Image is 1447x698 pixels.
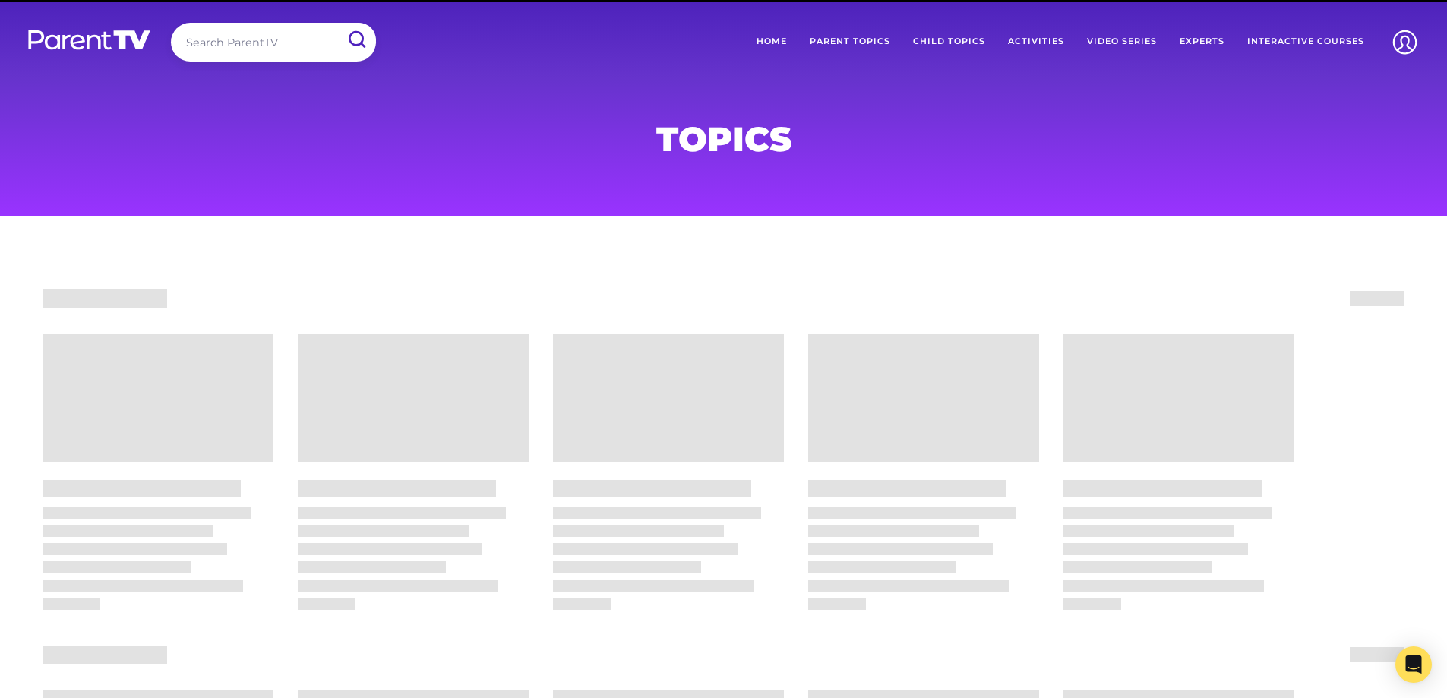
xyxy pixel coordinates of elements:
[1076,23,1168,61] a: Video Series
[745,23,798,61] a: Home
[798,23,902,61] a: Parent Topics
[358,124,1090,154] h1: Topics
[336,23,376,57] input: Submit
[171,23,376,62] input: Search ParentTV
[1385,23,1424,62] img: Account
[997,23,1076,61] a: Activities
[1168,23,1236,61] a: Experts
[1395,646,1432,683] div: Open Intercom Messenger
[1236,23,1376,61] a: Interactive Courses
[27,29,152,51] img: parenttv-logo-white.4c85aaf.svg
[902,23,997,61] a: Child Topics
